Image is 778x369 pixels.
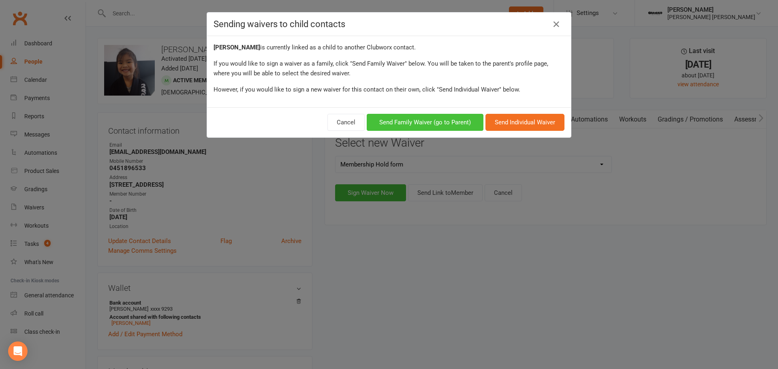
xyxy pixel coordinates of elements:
[214,59,564,78] div: If you would like to sign a waiver as a family, click "Send Family Waiver" below. You will be tak...
[550,18,563,31] a: Close
[8,341,28,361] div: Open Intercom Messenger
[214,19,564,29] h4: Sending waivers to child contacts
[214,85,564,94] div: However, if you would like to sign a new waiver for this contact on their own, click "Send Indivi...
[485,114,564,131] button: Send Individual Waiver
[367,114,483,131] button: Send Family Waiver (go to Parent)
[214,43,564,52] div: is currently linked as a child to another Clubworx contact.
[214,44,260,51] strong: [PERSON_NAME]
[327,114,365,131] button: Cancel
